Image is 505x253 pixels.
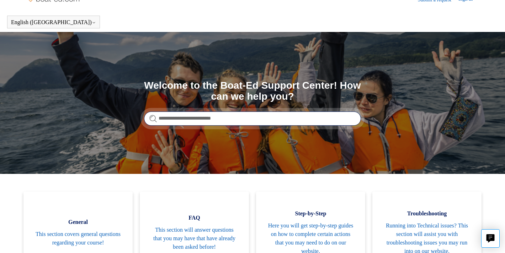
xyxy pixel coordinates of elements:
[11,19,96,26] button: English ([GEOGRAPHIC_DATA])
[150,226,238,251] span: This section will answer questions that you may have that have already been asked before!
[383,209,471,218] span: Troubleshooting
[34,218,122,226] span: General
[267,209,355,218] span: Step-by-Step
[150,214,238,222] span: FAQ
[144,80,361,102] h1: Welcome to the Boat-Ed Support Center! How can we help you?
[34,230,122,247] span: This section covers general questions regarding your course!
[481,229,500,248] button: Live chat
[144,111,361,126] input: Search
